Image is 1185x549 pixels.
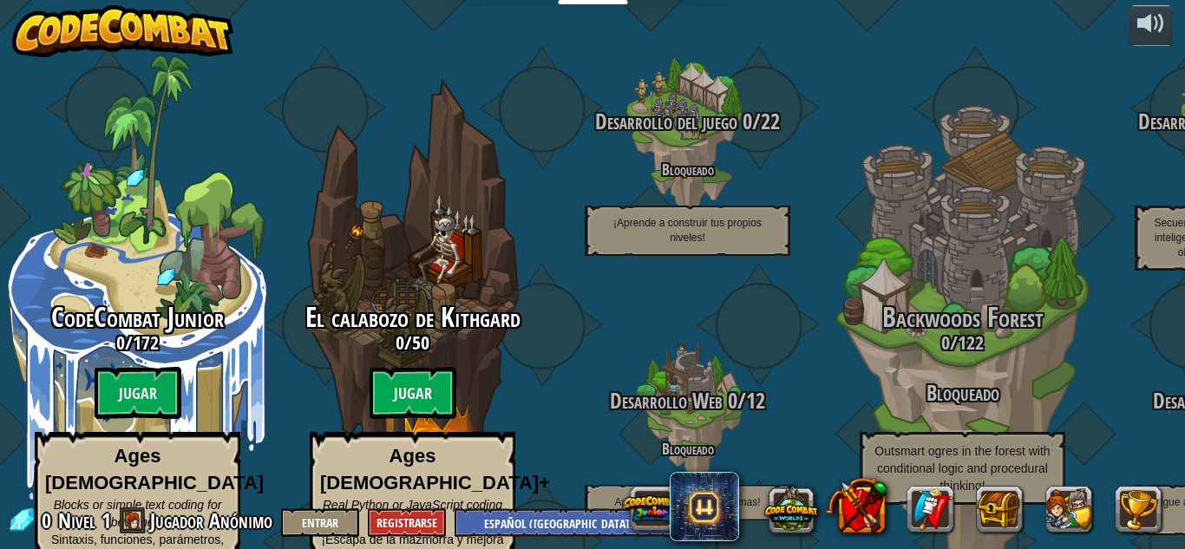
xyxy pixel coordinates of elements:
[275,332,550,353] h3: /
[595,107,737,136] span: Desarrollo del juego
[737,107,752,136] span: 0
[550,161,825,178] h4: Bloqueado
[101,507,111,534] span: 1
[368,508,446,537] button: Registrarse
[550,110,825,134] h3: /
[58,507,95,535] span: Nivel
[610,386,723,415] span: Desarrollo Web
[281,508,359,537] button: Entrar
[723,386,737,415] span: 0
[550,389,825,413] h3: /
[45,445,264,493] strong: Ages [DEMOGRAPHIC_DATA]
[874,444,1050,493] span: Outsmart ogres in the forest with conditional logic and procedural thinking!
[1129,5,1173,46] button: Ajustar el volúmen
[614,496,760,508] span: Aprende HTML,scripting y mas!
[613,217,762,244] span: ¡Aprende a construir tus propios niveles!
[323,498,502,529] span: Real Python or JavaScript coding for everyone
[116,330,125,356] span: 0
[882,298,1044,336] span: Backwoods Forest
[825,382,1100,405] h3: Bloqueado
[320,445,550,493] strong: Ages [DEMOGRAPHIC_DATA]+
[941,330,950,356] span: 0
[370,367,456,419] btn: Jugar
[550,441,825,457] h4: Bloqueado
[12,5,234,57] img: CodeCombat - Learn how to code by playing a game
[51,298,224,336] span: CodeCombat Junior
[412,330,429,356] span: 50
[42,507,56,534] span: 0
[746,386,765,415] span: 12
[305,298,520,336] span: El calabozo de Kithgard
[54,498,222,529] span: Blocks or simple text coding for beginners
[150,507,272,534] span: Jugador Anónimo
[95,367,181,419] btn: Jugar
[396,330,404,356] span: 0
[958,330,984,356] span: 122
[761,107,780,136] span: 22
[825,332,1100,353] h3: /
[133,330,159,356] span: 172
